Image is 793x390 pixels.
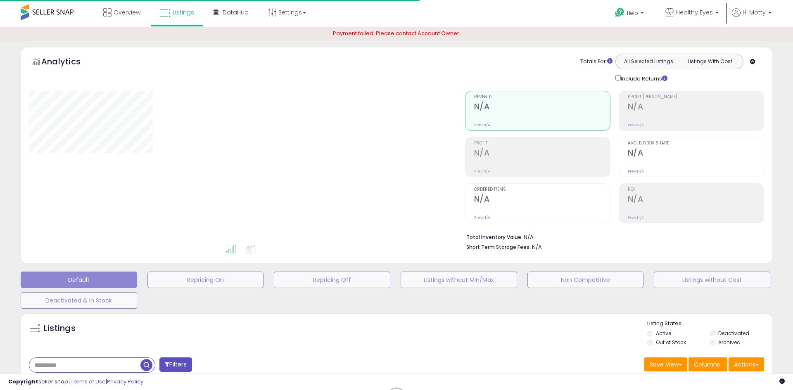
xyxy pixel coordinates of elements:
[654,272,770,288] button: Listings without Cost
[618,56,679,67] button: All Selected Listings
[628,102,764,113] h2: N/A
[401,272,517,288] button: Listings without Min/Max
[474,95,610,99] span: Revenue
[41,56,97,69] h5: Analytics
[474,215,490,220] small: Prev: N/A
[743,8,766,17] span: Hi Motty
[333,29,461,37] span: Payment failed: Please contact Account Owner.
[474,194,610,206] h2: N/A
[147,272,264,288] button: Repricing On
[466,234,522,241] b: Total Inventory Value:
[628,95,764,99] span: Profit [PERSON_NAME]
[628,187,764,192] span: ROI
[114,8,140,17] span: Overview
[609,73,677,83] div: Include Returns
[8,378,38,385] strong: Copyright
[274,272,390,288] button: Repricing Off
[474,148,610,159] h2: N/A
[676,8,713,17] span: Healthy Eyes
[732,8,772,27] a: Hi Motty
[608,1,652,27] a: Help
[628,141,764,146] span: Avg. Buybox Share
[679,56,741,67] button: Listings With Cost
[466,232,758,241] li: N/A
[21,292,137,309] button: Deactivated & In Stock
[532,243,542,251] span: N/A
[627,9,638,17] span: Help
[628,169,644,174] small: Prev: N/A
[21,272,137,288] button: Default
[474,169,490,174] small: Prev: N/A
[527,272,644,288] button: Non Competitive
[474,123,490,128] small: Prev: N/A
[466,243,531,251] b: Short Term Storage Fees:
[173,8,194,17] span: Listings
[474,141,610,146] span: Profit
[628,215,644,220] small: Prev: N/A
[628,194,764,206] h2: N/A
[474,187,610,192] span: Ordered Items
[615,7,625,18] i: Get Help
[580,58,613,66] div: Totals For
[8,378,143,386] div: seller snap | |
[223,8,249,17] span: DataHub
[628,148,764,159] h2: N/A
[474,102,610,113] h2: N/A
[628,123,644,128] small: Prev: N/A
